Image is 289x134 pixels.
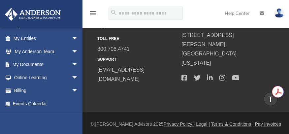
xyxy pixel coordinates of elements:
[264,92,277,106] a: vertical_align_top
[3,8,63,21] img: Anderson Advisors Platinum Portal
[181,51,237,66] a: [GEOGRAPHIC_DATA][US_STATE]
[72,58,85,72] span: arrow_drop_down
[89,12,97,17] a: menu
[72,32,85,46] span: arrow_drop_down
[97,67,144,82] a: [EMAIL_ADDRESS][DOMAIN_NAME]
[211,121,254,127] a: Terms & Conditions |
[274,8,284,18] img: User Pic
[164,121,195,127] a: Privacy Policy |
[72,71,85,84] span: arrow_drop_down
[110,9,117,16] i: search
[72,45,85,58] span: arrow_drop_down
[97,46,130,52] a: 800.706.4741
[267,95,274,103] i: vertical_align_top
[5,71,88,84] a: Online Learningarrow_drop_down
[5,58,88,71] a: My Documentsarrow_drop_down
[5,45,88,58] a: My Anderson Teamarrow_drop_down
[72,84,85,98] span: arrow_drop_down
[5,84,88,97] a: Billingarrow_drop_down
[89,9,97,17] i: menu
[97,35,177,42] small: TOLL FREE
[5,32,88,45] a: My Entitiesarrow_drop_down
[82,120,289,128] div: © [PERSON_NAME] Advisors 2025
[196,121,210,127] a: Legal |
[97,56,177,63] small: SUPPORT
[181,32,234,47] a: [STREET_ADDRESS][PERSON_NAME]
[5,97,88,110] a: Events Calendar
